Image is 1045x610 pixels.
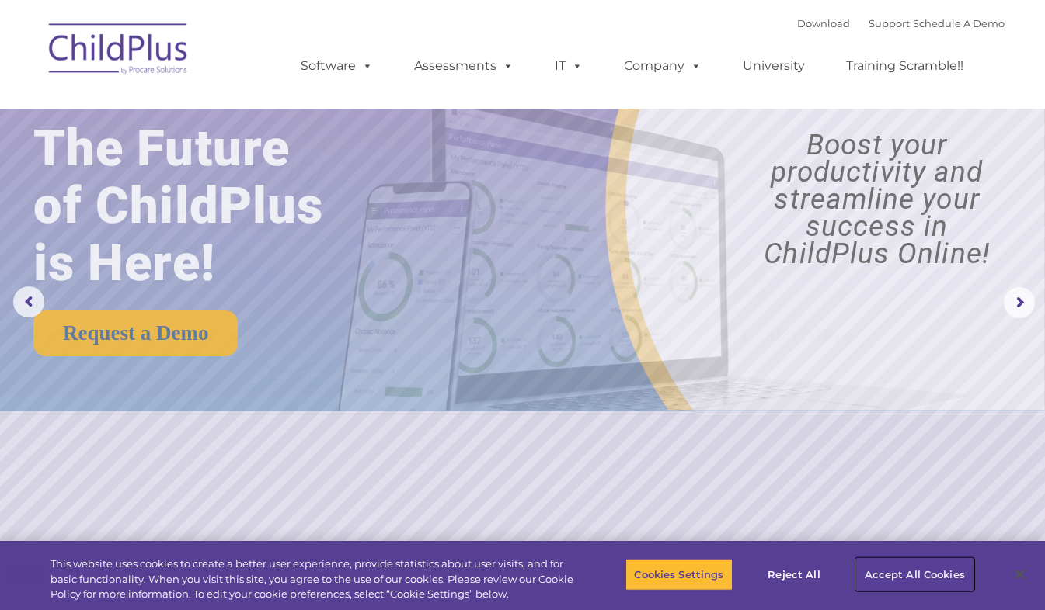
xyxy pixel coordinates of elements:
[727,50,820,81] a: University
[51,556,575,602] div: This website uses cookies to create a better user experience, provide statistics about user visit...
[625,558,732,591] button: Cookies Settings
[797,17,1005,29] font: |
[33,310,238,356] a: Request a Demo
[216,166,282,178] span: Phone number
[216,102,263,114] span: Last name
[831,50,979,81] a: Training Scramble!!
[539,50,598,81] a: IT
[746,558,843,591] button: Reject All
[1003,557,1037,591] button: Close
[33,120,367,292] rs-layer: The Future of ChildPlus is Here!
[722,131,1032,267] rs-layer: Boost your productivity and streamline your success in ChildPlus Online!
[856,558,974,591] button: Accept All Cookies
[608,50,717,81] a: Company
[285,50,388,81] a: Software
[913,17,1005,29] a: Schedule A Demo
[399,50,529,81] a: Assessments
[869,17,910,29] a: Support
[41,12,197,90] img: ChildPlus by Procare Solutions
[797,17,850,29] a: Download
